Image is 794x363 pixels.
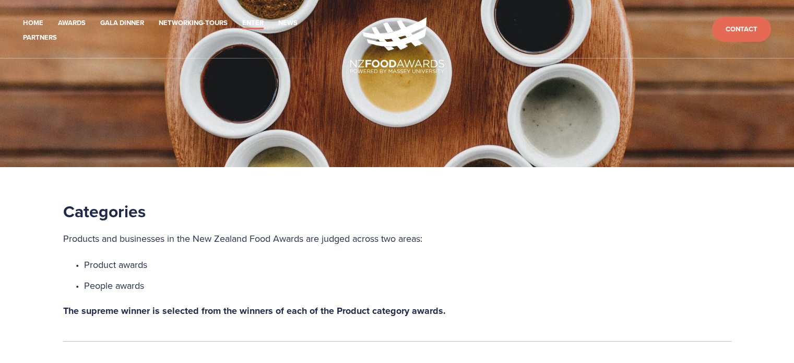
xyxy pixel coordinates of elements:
[278,17,298,29] a: News
[63,199,146,224] strong: Categories
[84,277,731,294] p: People awards
[84,256,731,273] p: Product awards
[242,17,264,29] a: Enter
[63,304,446,318] strong: The supreme winner is selected from the winners of each of the Product category awards.
[23,17,43,29] a: Home
[23,32,57,44] a: Partners
[63,230,731,247] p: Products and businesses in the New Zealand Food Awards are judged across two areas:
[58,17,86,29] a: Awards
[100,17,144,29] a: Gala Dinner
[159,17,228,29] a: Networking-Tours
[712,17,771,42] a: Contact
